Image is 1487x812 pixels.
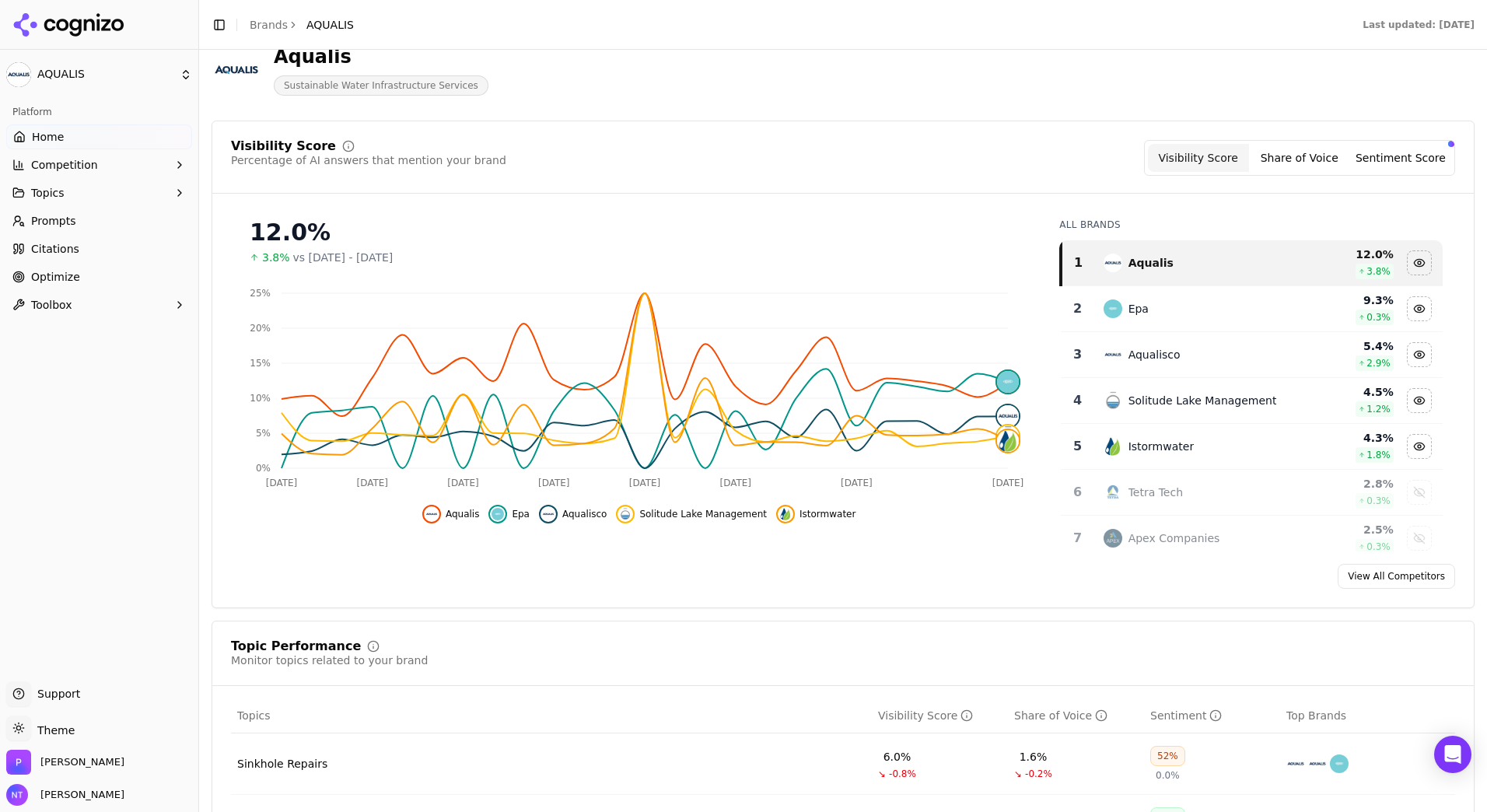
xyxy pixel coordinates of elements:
[1366,449,1391,461] span: 1.8 %
[32,129,64,145] span: Home
[488,505,530,523] button: Hide epa data
[1294,476,1393,492] div: 2.8 %
[1067,299,1087,318] div: 2
[619,508,632,520] img: solitude lake management
[250,393,271,404] tspan: 10%
[639,508,767,520] span: Solitude Lake Management
[1067,391,1087,410] div: 4
[878,708,973,723] div: Visibility Score
[6,124,192,149] a: Home
[250,358,271,369] tspan: 15%
[1061,424,1443,470] tr: 5istormwaterIstormwater4.3%1.8%Hide istormwater data
[1294,338,1393,354] div: 5.4 %
[1144,698,1280,733] th: sentiment
[1104,483,1122,502] img: tetra tech
[356,478,388,488] tspan: [DATE]
[231,640,361,653] div: Topic Performance
[841,478,873,488] tspan: [DATE]
[997,405,1019,427] img: aqualisco
[997,430,1019,452] img: istormwater
[31,686,80,702] span: Support
[1294,292,1393,308] div: 9.3 %
[779,508,792,520] img: istormwater
[425,508,438,520] img: aqualis
[1067,483,1087,502] div: 6
[6,292,192,317] button: Toolbox
[889,768,916,780] span: -0.8%
[799,508,855,520] span: Istormwater
[6,208,192,233] a: Prompts
[31,241,79,257] span: Citations
[1286,708,1346,723] span: Top Brands
[539,505,607,523] button: Hide aqualisco data
[231,152,506,168] div: Percentage of AI answers that mention your brand
[274,44,488,69] div: Aqualis
[212,45,261,95] img: AQUALIS
[1104,391,1122,410] img: solitude lake management
[1407,250,1432,275] button: Hide aqualis data
[1249,144,1350,172] button: Share of Voice
[997,425,1019,447] img: solitude lake management
[262,250,290,265] span: 3.8%
[616,505,767,523] button: Hide solitude lake management data
[31,213,76,229] span: Prompts
[6,62,31,87] img: AQUALIS
[231,698,872,733] th: Topics
[447,478,479,488] tspan: [DATE]
[6,264,192,289] a: Optimize
[306,17,354,33] span: AQUALIS
[1014,708,1107,723] div: Share of Voice
[878,768,886,780] span: ↘
[1294,522,1393,537] div: 2.5 %
[1366,265,1391,278] span: 3.8 %
[1407,434,1432,459] button: Hide istormwater data
[37,68,173,82] span: AQUALIS
[1338,564,1455,589] a: View All Competitors
[883,749,911,765] div: 6.0%
[1366,403,1391,415] span: 1.2 %
[250,323,271,334] tspan: 20%
[1128,530,1220,546] div: Apex Companies
[629,478,661,488] tspan: [DATE]
[719,478,751,488] tspan: [DATE]
[1407,480,1432,505] button: Show tetra tech data
[1061,332,1443,378] tr: 3aqualiscoAqualisco5.4%2.9%Hide aqualisco data
[1104,299,1122,318] img: epa
[31,724,75,737] span: Theme
[1067,345,1087,364] div: 3
[1128,393,1277,408] div: Solitude Lake Management
[1434,736,1471,773] div: Open Intercom Messenger
[1104,529,1122,548] img: apex companies
[6,180,192,205] button: Topics
[1366,541,1391,553] span: 0.3 %
[6,750,31,775] img: Perrill
[1128,439,1195,454] div: Istormwater
[492,508,504,520] img: epa
[6,152,192,177] button: Competition
[1067,437,1087,456] div: 5
[512,508,530,520] span: Epa
[1128,347,1181,362] div: Aqualisco
[1280,698,1455,733] th: Top Brands
[6,784,28,806] img: Nate Tower
[266,478,298,488] tspan: [DATE]
[250,17,354,33] nav: breadcrumb
[1350,144,1451,172] button: Sentiment Score
[538,478,570,488] tspan: [DATE]
[231,653,428,668] div: Monitor topics related to your brand
[1128,255,1174,271] div: Aqualis
[6,750,124,775] button: Open organization switcher
[1407,296,1432,321] button: Hide epa data
[1059,219,1443,231] div: All Brands
[562,508,607,520] span: Aqualisco
[1294,247,1393,262] div: 12.0 %
[1294,430,1393,446] div: 4.3 %
[1069,254,1087,272] div: 1
[1061,240,1443,286] tr: 1aqualisAqualis12.0%3.8%Hide aqualis data
[34,788,124,802] span: [PERSON_NAME]
[40,755,124,769] span: Perrill
[997,371,1019,393] img: epa
[1128,301,1149,317] div: Epa
[6,784,124,806] button: Open user button
[542,508,555,520] img: aqualisco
